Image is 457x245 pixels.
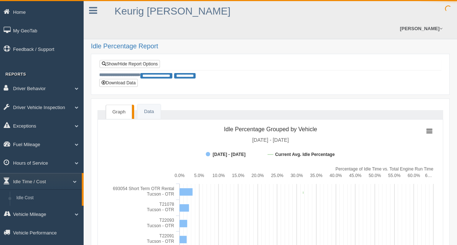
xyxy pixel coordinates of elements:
text: 55.0% [388,173,401,178]
tspan: 6… [425,173,432,178]
tspan: Tucson - OTR [147,192,174,197]
tspan: [DATE] - [DATE] [252,137,289,143]
text: 15.0% [232,173,244,178]
tspan: T22093 [159,218,174,223]
button: Download Data [99,79,138,87]
tspan: Percentage of Idle Time vs. Total Engine Run Time [336,166,434,172]
text: 10.0% [212,173,225,178]
text: 25.0% [271,173,283,178]
text: 50.0% [369,173,381,178]
tspan: Tucson - OTR [147,239,174,244]
text: 5.0% [194,173,204,178]
a: Data [137,104,160,119]
a: Idle Cost Trend [13,205,82,218]
tspan: Tucson - OTR [147,207,174,212]
text: 45.0% [349,173,361,178]
a: Graph [106,105,132,119]
tspan: T21078 [159,202,174,207]
text: 0.0% [175,173,185,178]
tspan: [DATE] - [DATE] [213,152,245,157]
text: 35.0% [310,173,322,178]
tspan: Idle Percentage Grouped by Vehicle [224,126,317,132]
tspan: Current Avg. Idle Percentage [275,152,335,157]
a: [PERSON_NAME] [396,18,446,39]
text: 60.0% [408,173,420,178]
a: Idle Cost [13,192,82,205]
text: 30.0% [290,173,303,178]
text: 40.0% [330,173,342,178]
text: 20.0% [252,173,264,178]
tspan: Tucson - OTR [147,223,174,228]
a: Keurig [PERSON_NAME] [115,5,230,17]
tspan: T22091 [159,233,174,238]
tspan: 693054 Short Term OTR Rental [113,186,174,191]
a: Show/Hide Report Options [100,60,160,68]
